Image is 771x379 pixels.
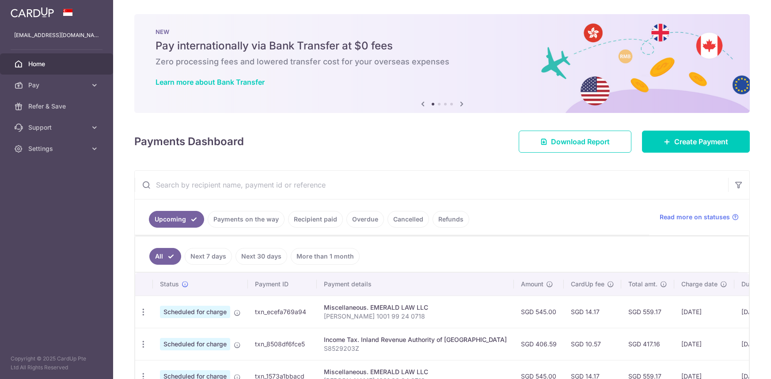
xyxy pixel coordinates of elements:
span: Amount [521,280,543,289]
a: Read more on statuses [660,213,739,221]
div: Income Tax. Inland Revenue Authority of [GEOGRAPHIC_DATA] [324,335,507,344]
td: txn_8508df6fce5 [248,328,317,360]
p: [PERSON_NAME] 1001 99 24 0718 [324,312,507,321]
a: Cancelled [387,211,429,228]
a: Overdue [346,211,384,228]
span: Read more on statuses [660,213,730,221]
a: Next 7 days [185,248,232,265]
input: Search by recipient name, payment id or reference [135,171,728,199]
div: Miscellaneous. EMERALD LAW LLC [324,368,507,376]
img: Bank transfer banner [134,14,750,113]
span: Due date [741,280,768,289]
img: CardUp [11,7,54,18]
td: SGD 559.17 [621,296,674,328]
a: Download Report [519,131,631,153]
td: [DATE] [674,328,734,360]
span: Charge date [681,280,718,289]
span: Total amt. [628,280,657,289]
span: Download Report [551,136,610,147]
td: SGD 545.00 [514,296,564,328]
span: Create Payment [674,136,728,147]
a: More than 1 month [291,248,360,265]
span: Refer & Save [28,102,87,111]
span: Settings [28,144,87,153]
a: Refunds [433,211,469,228]
td: SGD 417.16 [621,328,674,360]
td: SGD 14.17 [564,296,621,328]
h5: Pay internationally via Bank Transfer at $0 fees [156,39,729,53]
span: Scheduled for charge [160,306,230,318]
td: SGD 406.59 [514,328,564,360]
a: Payments on the way [208,211,285,228]
a: All [149,248,181,265]
th: Payment details [317,273,514,296]
p: [EMAIL_ADDRESS][DOMAIN_NAME] [14,31,99,40]
span: Home [28,60,87,68]
a: Recipient paid [288,211,343,228]
span: Scheduled for charge [160,338,230,350]
span: Pay [28,81,87,90]
a: Upcoming [149,211,204,228]
h6: Zero processing fees and lowered transfer cost for your overseas expenses [156,56,729,67]
td: SGD 10.57 [564,328,621,360]
a: Next 30 days [235,248,287,265]
div: Miscellaneous. EMERALD LAW LLC [324,303,507,312]
h4: Payments Dashboard [134,134,244,150]
p: S8529203Z [324,344,507,353]
th: Payment ID [248,273,317,296]
p: NEW [156,28,729,35]
a: Learn more about Bank Transfer [156,78,265,86]
span: Status [160,280,179,289]
span: Support [28,123,87,132]
span: CardUp fee [571,280,604,289]
td: [DATE] [674,296,734,328]
a: Create Payment [642,131,750,153]
td: txn_ecefa769a94 [248,296,317,328]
